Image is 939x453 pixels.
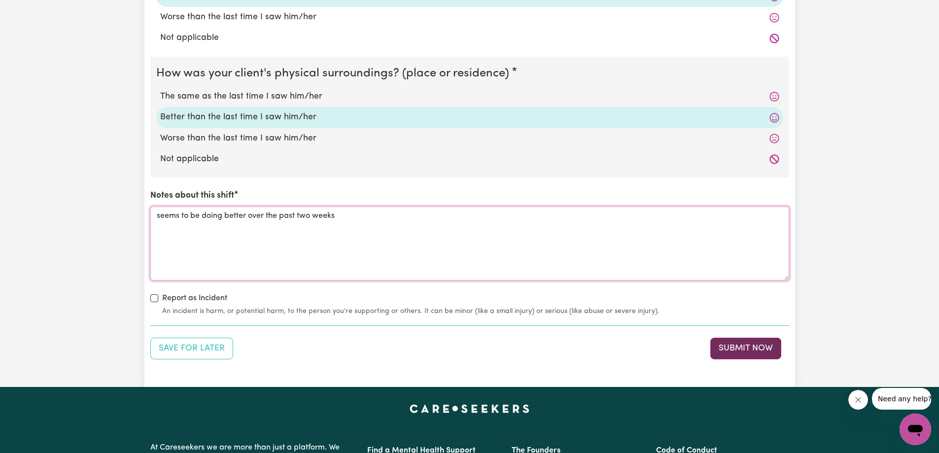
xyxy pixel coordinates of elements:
label: Better than the last time I saw him/her [160,111,779,124]
textarea: seems to be doing better over the past two weeks [150,207,789,280]
button: Save your job report [150,338,233,359]
legend: How was your client's physical surroundings? (place or residence) [156,65,513,82]
iframe: Close message [848,390,868,410]
label: Not applicable [160,153,779,166]
span: Need any help? [6,7,60,15]
a: Careseekers home page [410,405,529,413]
label: Notes about this shift [150,189,234,202]
iframe: Message from company [872,388,931,410]
small: An incident is harm, or potential harm, to the person you're supporting or others. It can be mino... [162,306,789,316]
iframe: Button to launch messaging window [900,414,931,445]
label: The same as the last time I saw him/her [160,90,779,103]
label: Report as Incident [162,292,227,304]
label: Not applicable [160,32,779,44]
label: Worse than the last time I saw him/her [160,132,779,145]
button: Submit your job report [710,338,781,359]
label: Worse than the last time I saw him/her [160,11,779,24]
